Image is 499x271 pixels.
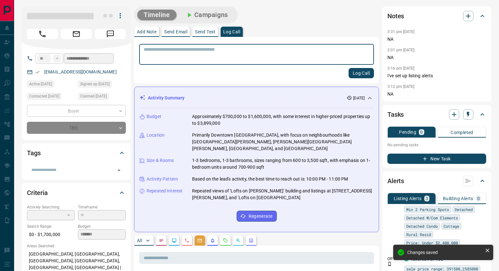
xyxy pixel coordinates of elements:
[406,206,449,213] span: Min 2 Parking Spots
[27,243,126,249] p: Areas Searched:
[387,262,392,266] svg: Push Notification Only
[80,93,107,99] span: Claimed [DATE]
[137,238,142,243] p: All
[192,157,374,171] p: 1-3 bedrooms, 1-3 bathrooms, sizes ranging from 600 to 3,500 sqft, with emphasis on 1-bedroom uni...
[192,132,374,152] p: Primarily Downtown [GEOGRAPHIC_DATA], with focus on neighbourhoods like [GEOGRAPHIC_DATA][PERSON_...
[192,176,348,182] p: Based on the lead's activity, the best time to reach out is: 10:00 PM - 11:00 PM
[353,95,365,101] p: [DATE]
[179,10,234,20] button: Campaigns
[237,211,277,222] button: Regenerate
[387,8,486,24] div: Notes
[477,196,480,201] p: 0
[387,84,415,89] p: 3:12 pm [DATE]
[387,72,486,79] p: I've set up listing alerts
[27,105,126,117] div: Buyer
[27,185,126,200] div: Criteria
[27,148,40,158] h2: Tags
[223,30,240,34] p: Log Call
[349,68,374,78] button: Log Call
[387,107,486,122] div: Tasks
[148,95,184,101] p: Activity Summary
[184,238,190,243] svg: Calls
[387,48,415,52] p: 2:01 pm [DATE]
[27,145,126,161] div: Tags
[114,166,123,175] button: Open
[27,224,75,229] p: Search Range:
[27,229,75,240] p: $0 - $1,700,000
[451,130,473,135] p: Completed
[407,250,482,255] div: Changes saved
[147,188,182,194] p: Repeated Interest
[27,122,126,134] div: TBD
[387,66,415,71] p: 3:16 pm [DATE]
[147,132,165,139] p: Location
[387,176,404,186] h2: Alerts
[35,70,40,74] svg: Email Verified
[236,238,241,243] svg: Opportunities
[78,224,126,229] p: Budget:
[78,80,126,89] div: Wed Sep 05 2018
[27,93,75,102] div: Wed Aug 27 2025
[27,80,75,89] div: Mon Aug 25 2025
[61,29,92,39] span: Email
[95,29,126,39] span: Message
[387,109,404,120] h2: Tasks
[387,140,486,150] p: No pending tasks
[147,157,174,164] p: Size & Rooms
[387,30,415,34] p: 3:31 pm [DATE]
[406,215,458,221] span: Detached W/Com Elements
[44,69,117,74] a: [EMAIL_ADDRESS][DOMAIN_NAME]
[78,204,126,210] p: Timeframe:
[164,30,187,34] p: Send Email
[387,36,486,43] p: NA
[387,91,486,97] p: NA
[27,204,75,210] p: Actively Searching:
[159,238,164,243] svg: Notes
[399,130,416,134] p: Pending
[394,196,422,201] p: Listing Alerts
[27,188,48,198] h2: Criteria
[197,238,202,243] svg: Emails
[420,130,423,134] p: 0
[387,154,486,164] button: New Task
[455,206,473,213] span: Detached
[137,10,176,20] button: Timeline
[249,238,254,243] svg: Agent Actions
[27,29,58,39] span: Call
[443,196,473,201] p: Building Alerts
[426,196,428,201] p: 3
[192,188,374,201] p: Repeated views of 'Lofts on [PERSON_NAME]' building and listings at [STREET_ADDRESS][PERSON_NAME]...
[210,238,215,243] svg: Listing Alerts
[192,113,374,127] p: Approximately $700,000 to $1,600,000, with some interest in higher-priced properties up to $3,899...
[78,93,126,102] div: Mon Aug 07 2023
[80,81,110,87] span: Signed up [DATE]
[29,93,59,99] span: Contacted [DATE]
[137,30,156,34] p: Add Note
[195,30,216,34] p: Send Text
[387,11,404,21] h2: Notes
[387,256,400,262] p: Off
[147,176,178,182] p: Activity Pattern
[172,238,177,243] svg: Lead Browsing Activity
[29,81,52,87] span: Active [DATE]
[147,113,161,120] p: Budget
[387,54,486,61] p: NA
[223,238,228,243] svg: Requests
[140,92,374,104] div: Activity Summary[DATE]
[387,173,486,189] div: Alerts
